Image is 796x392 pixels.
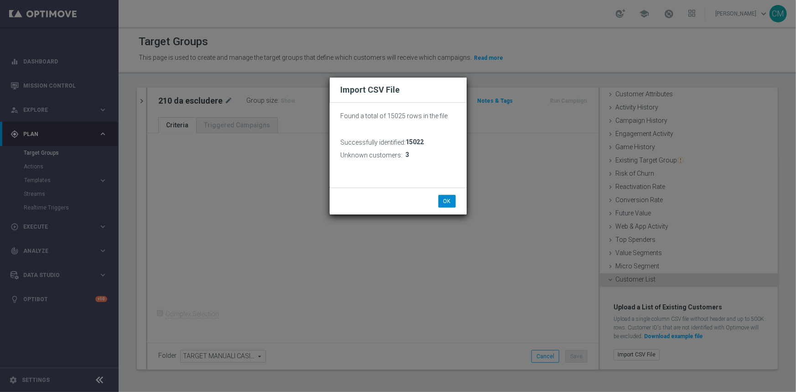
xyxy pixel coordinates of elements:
h3: Successfully identified: [341,138,406,146]
button: OK [438,195,456,208]
p: Found a total of 15025 rows in the file [341,112,456,120]
span: 15022 [406,138,424,146]
h3: Unknown customers: [341,151,403,159]
span: 3 [406,151,410,159]
h2: Import CSV File [341,84,456,95]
